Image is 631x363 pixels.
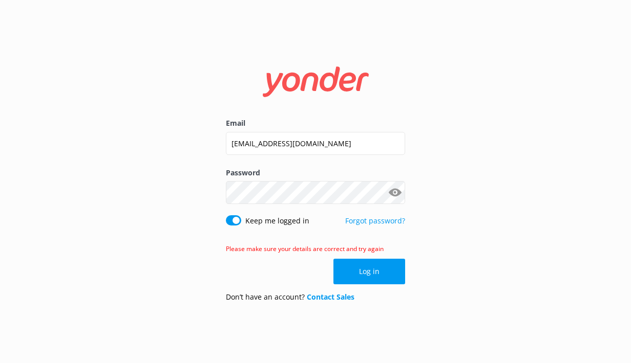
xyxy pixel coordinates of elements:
span: Please make sure your details are correct and try again [226,244,384,253]
button: Show password [385,183,405,203]
label: Email [226,118,405,129]
label: Keep me logged in [245,215,309,226]
button: Log in [333,259,405,284]
a: Forgot password? [345,216,405,225]
label: Password [226,167,405,178]
input: user@emailaddress.com [226,132,405,155]
a: Contact Sales [307,292,354,302]
p: Don’t have an account? [226,291,354,303]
